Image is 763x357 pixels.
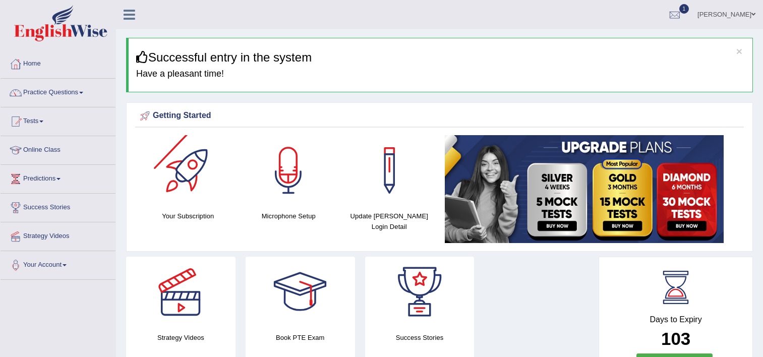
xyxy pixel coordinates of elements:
[1,222,115,248] a: Strategy Videos
[136,69,745,79] h4: Have a pleasant time!
[344,211,435,232] h4: Update [PERSON_NAME] Login Detail
[445,135,724,243] img: small5.jpg
[1,136,115,161] a: Online Class
[736,46,742,56] button: ×
[679,4,689,14] span: 1
[1,194,115,219] a: Success Stories
[143,211,233,221] h4: Your Subscription
[244,211,334,221] h4: Microphone Setup
[1,79,115,104] a: Practice Questions
[1,251,115,276] a: Your Account
[610,315,741,324] h4: Days to Expiry
[138,108,741,124] div: Getting Started
[661,329,690,348] b: 103
[1,50,115,75] a: Home
[246,332,355,343] h4: Book PTE Exam
[1,107,115,133] a: Tests
[1,165,115,190] a: Predictions
[365,332,475,343] h4: Success Stories
[136,51,745,64] h3: Successful entry in the system
[126,332,236,343] h4: Strategy Videos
